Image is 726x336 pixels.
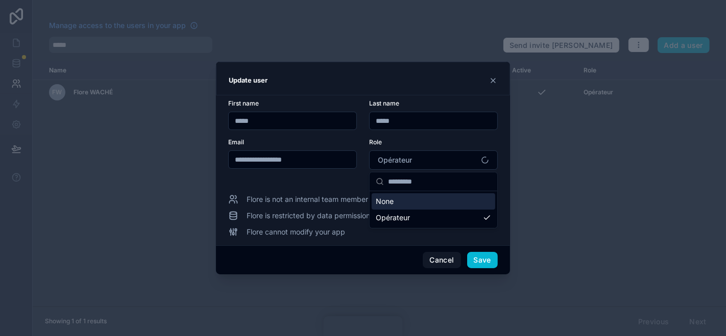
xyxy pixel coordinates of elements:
span: Flore is restricted by data permissions [247,211,374,221]
span: Flore is not an internal team member [247,194,368,204]
button: Save [467,252,498,268]
span: Last name [369,99,399,107]
div: Suggestions [370,191,497,228]
button: Cancel [423,252,461,268]
span: Opérateur [378,155,412,165]
span: Flore cannot modify your app [247,227,345,237]
span: Opérateur [376,213,410,223]
div: None [372,193,495,210]
span: Role [369,138,382,146]
button: Select Button [369,150,498,170]
span: Email [228,138,244,146]
span: First name [228,99,259,107]
h3: Update user [229,74,268,87]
